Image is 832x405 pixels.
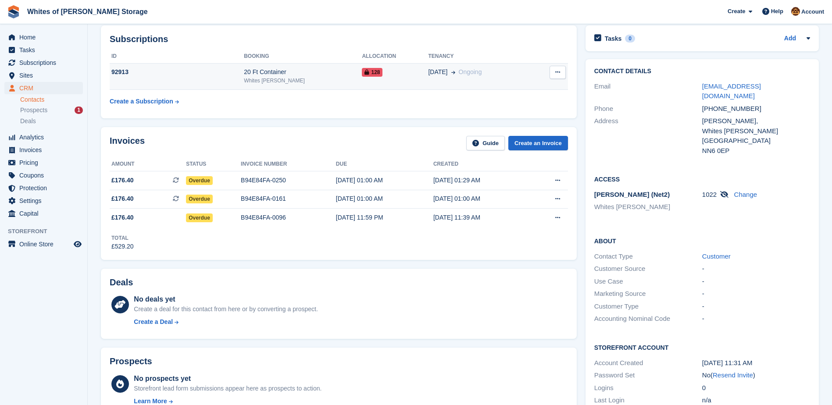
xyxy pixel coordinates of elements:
div: [DATE] 01:00 AM [433,194,530,203]
div: [DATE] 11:59 PM [336,213,433,222]
div: Address [594,116,702,156]
span: Prospects [20,106,47,114]
a: Add [784,34,796,44]
h2: Storefront Account [594,343,810,352]
h2: Prospects [110,356,152,366]
div: Use Case [594,277,702,287]
a: Customer [702,252,731,260]
div: B94E84FA-0096 [241,213,336,222]
div: 92913 [110,67,244,77]
span: [PERSON_NAME] (Net2) [594,191,670,198]
span: Storefront [8,227,87,236]
div: [DATE] 11:31 AM [702,358,810,368]
span: Overdue [186,176,213,185]
div: Whites [PERSON_NAME] [244,77,362,85]
div: Customer Source [594,264,702,274]
th: Tenancy [428,50,532,64]
span: Online Store [19,238,72,250]
a: menu [4,31,83,43]
span: Analytics [19,131,72,143]
div: Customer Type [594,302,702,312]
a: menu [4,44,83,56]
div: - [702,277,810,287]
span: Overdue [186,195,213,203]
div: Email [594,82,702,101]
div: Logins [594,383,702,393]
span: Capital [19,207,72,220]
div: 0 [625,35,635,43]
div: [DATE] 11:39 AM [433,213,530,222]
div: Whites [PERSON_NAME] [702,126,810,136]
div: Accounting Nominal Code [594,314,702,324]
a: menu [4,57,83,69]
a: menu [4,182,83,194]
div: NN6 0EP [702,146,810,156]
span: 1022 [702,191,717,198]
a: Deals [20,117,83,126]
th: Due [336,157,433,171]
span: Settings [19,195,72,207]
a: Whites of [PERSON_NAME] Storage [24,4,151,19]
div: Create a Deal [134,317,173,327]
div: Storefront lead form submissions appear here as prospects to action. [134,384,321,393]
div: [GEOGRAPHIC_DATA] [702,136,810,146]
a: Create an Invoice [508,136,568,150]
th: Allocation [362,50,428,64]
span: CRM [19,82,72,94]
th: Status [186,157,241,171]
div: [PERSON_NAME], [702,116,810,126]
h2: Deals [110,277,133,288]
div: Marketing Source [594,289,702,299]
a: menu [4,238,83,250]
div: No prospects yet [134,373,321,384]
span: Home [19,31,72,43]
div: - [702,264,810,274]
div: [DATE] 01:00 AM [336,176,433,185]
div: - [702,289,810,299]
span: £176.40 [111,176,134,185]
a: Change [734,191,757,198]
h2: About [594,236,810,245]
div: B94E84FA-0250 [241,176,336,185]
a: Prospects 1 [20,106,83,115]
a: Preview store [72,239,83,249]
a: Create a Subscription [110,93,179,110]
span: Account [801,7,824,16]
div: 20 Ft Container [244,67,362,77]
span: Sites [19,69,72,82]
h2: Access [594,174,810,183]
span: Subscriptions [19,57,72,69]
th: Amount [110,157,186,171]
span: [DATE] [428,67,447,77]
span: Coupons [19,169,72,181]
a: menu [4,195,83,207]
a: Contacts [20,96,83,104]
a: menu [4,69,83,82]
div: [PHONE_NUMBER] [702,104,810,114]
span: £176.40 [111,213,134,222]
span: Deals [20,117,36,125]
span: Overdue [186,213,213,222]
div: [DATE] 01:29 AM [433,176,530,185]
span: Pricing [19,156,72,169]
div: B94E84FA-0161 [241,194,336,203]
span: Ongoing [459,68,482,75]
div: No [702,370,810,380]
th: ID [110,50,244,64]
a: menu [4,82,83,94]
a: menu [4,144,83,156]
div: Create a Subscription [110,97,173,106]
span: £176.40 [111,194,134,203]
a: menu [4,156,83,169]
span: ( ) [711,371,755,379]
span: Create [728,7,745,16]
th: Invoice number [241,157,336,171]
div: [DATE] 01:00 AM [336,194,433,203]
div: Phone [594,104,702,114]
div: Password Set [594,370,702,380]
h2: Contact Details [594,68,810,75]
div: - [702,314,810,324]
h2: Invoices [110,136,145,150]
a: menu [4,207,83,220]
span: Help [771,7,783,16]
